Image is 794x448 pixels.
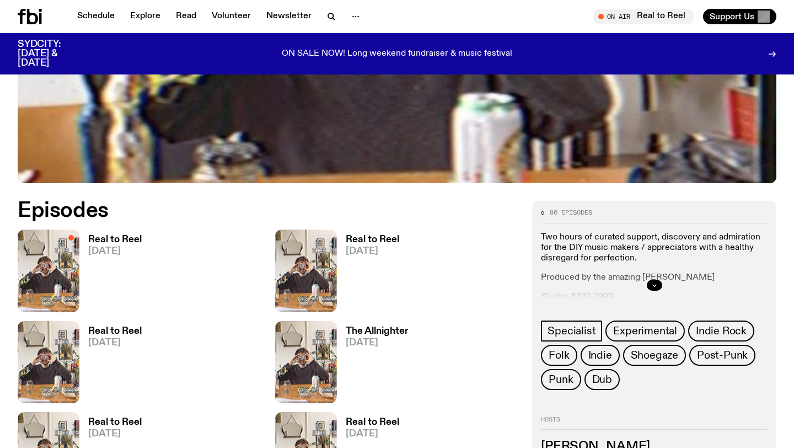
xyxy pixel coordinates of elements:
[18,230,79,312] img: Jasper Craig Adams holds a vintage camera to his eye, obscuring his face. He is wearing a grey ju...
[18,40,88,68] h3: SYDCITY: [DATE] & [DATE]
[593,9,694,24] button: On AirReal to Reel
[275,321,337,403] img: Jasper Craig Adams holds a vintage camera to his eye, obscuring his face. He is wearing a grey ju...
[688,321,754,342] a: Indie Rock
[541,321,602,342] a: Specialist
[549,349,569,361] span: Folk
[169,9,203,24] a: Read
[541,345,577,366] a: Folk
[346,327,409,336] h3: The Allnighter
[88,235,142,244] h3: Real to Reel
[260,9,318,24] a: Newsletter
[337,235,399,312] a: Real to Reel[DATE]
[697,349,748,361] span: Post-Punk
[88,338,142,348] span: [DATE]
[88,327,142,336] h3: Real to Reel
[124,9,167,24] a: Explore
[541,417,768,430] h2: Hosts
[696,325,747,337] span: Indie Rock
[205,9,257,24] a: Volunteer
[282,49,512,59] p: ON SALE NOW! Long weekend fundraiser & music festival
[548,325,595,337] span: Specialist
[346,338,409,348] span: [DATE]
[584,369,620,390] a: Dub
[613,325,677,337] span: Experimental
[346,429,399,439] span: [DATE]
[346,418,399,427] h3: Real to Reel
[71,9,121,24] a: Schedule
[592,374,612,386] span: Dub
[631,349,678,361] span: Shoegaze
[88,429,142,439] span: [DATE]
[550,210,592,216] span: 86 episodes
[588,349,612,361] span: Indie
[79,235,142,312] a: Real to Reel[DATE]
[581,345,620,366] a: Indie
[346,235,399,244] h3: Real to Reel
[88,418,142,427] h3: Real to Reel
[710,12,754,22] span: Support Us
[88,247,142,256] span: [DATE]
[549,374,573,386] span: Punk
[346,247,399,256] span: [DATE]
[541,369,581,390] a: Punk
[337,327,409,403] a: The Allnighter[DATE]
[703,9,776,24] button: Support Us
[605,321,685,342] a: Experimental
[623,345,686,366] a: Shoegaze
[541,232,768,264] p: Two hours of curated support, discovery and admiration for the DIY music makers / appreciators wi...
[18,321,79,403] img: Jasper Craig Adams holds a vintage camera to his eye, obscuring his face. He is wearing a grey ju...
[689,345,755,366] a: Post-Punk
[79,327,142,403] a: Real to Reel[DATE]
[275,230,337,312] img: Jasper Craig Adams holds a vintage camera to his eye, obscuring his face. He is wearing a grey ju...
[18,201,519,221] h2: Episodes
